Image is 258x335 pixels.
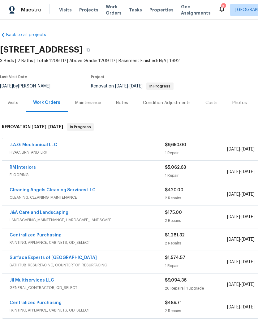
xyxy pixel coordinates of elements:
span: [DATE] [242,237,255,242]
span: $489.71 [165,301,182,305]
span: HVAC, BRN_AND_LRR [10,149,165,155]
span: [DATE] [227,170,240,174]
a: Jil Multiservices LLC [10,278,54,282]
span: [DATE] [227,260,240,264]
span: $420.00 [165,188,183,192]
span: [DATE] [227,282,240,287]
div: Condition Adjustments [143,100,191,106]
span: [DATE] [48,125,63,129]
span: - [32,125,63,129]
span: - [227,191,255,197]
div: 2 Repairs [165,218,227,224]
span: $9,094.36 [165,278,187,282]
span: Maestro [21,7,41,13]
span: [DATE] [130,84,143,88]
div: Maintenance [75,100,101,106]
span: $175.00 [165,210,182,215]
span: LANDSCAPING_MAINTENANCE, HARDSCAPE_LANDSCAPE [10,217,165,223]
span: [DATE] [32,125,46,129]
span: $1,281.32 [165,233,185,237]
span: - [227,214,255,220]
span: [DATE] [242,170,255,174]
span: BATHTUB_RESURFACING, COUNTERTOP_RESURFACING [10,262,165,268]
a: J&A Care and Landscaping [10,210,68,215]
a: Surface Experts of [GEOGRAPHIC_DATA] [10,256,97,260]
span: PAINTING, APPLIANCE, CABINETS, OD_SELECT [10,307,165,313]
span: $9,650.00 [165,143,186,147]
span: [DATE] [115,84,128,88]
div: Visits [7,100,18,106]
span: [DATE] [242,260,255,264]
span: - [115,84,143,88]
div: 1 Repair [165,263,227,269]
span: Project [91,75,105,79]
span: $5,062.63 [165,165,186,170]
div: 1 Repair [165,172,227,179]
span: Renovation [91,84,174,88]
div: Notes [116,100,128,106]
span: In Progress [147,84,173,88]
span: Geo Assignments [181,4,211,16]
a: Cleaning Angels Cleaning Services LLC [10,188,96,192]
span: Work Orders [106,4,122,16]
a: Centralized Purchasing [10,233,62,237]
span: [DATE] [227,192,240,197]
div: 1 Repair [165,150,227,156]
span: - [227,236,255,243]
span: CLEANING, CLEANING_MAINTENANCE [10,194,165,201]
span: Projects [79,7,98,13]
span: [DATE] [227,305,240,309]
span: [DATE] [242,282,255,287]
span: [DATE] [227,237,240,242]
span: $1,574.57 [165,256,185,260]
div: 26 Repairs | 1 Upgrade [165,285,227,291]
h6: RENOVATION [2,123,63,131]
span: - [227,169,255,175]
span: GENERAL_CONTRACTOR, OD_SELECT [10,285,165,291]
span: Visits [59,7,72,13]
span: - [227,146,255,152]
span: [DATE] [242,147,255,151]
span: [DATE] [227,215,240,219]
div: 2 Repairs [165,308,227,314]
a: Centralized Purchasing [10,301,62,305]
a: J.A.G. Mechanical LLC [10,143,57,147]
span: FLOORING [10,172,165,178]
div: 8 [221,4,226,10]
span: [DATE] [242,192,255,197]
div: Photos [232,100,247,106]
span: [DATE] [242,305,255,309]
span: In Progress [67,124,93,130]
span: [DATE] [227,147,240,151]
span: - [227,259,255,265]
span: - [227,282,255,288]
div: Work Orders [33,100,60,106]
span: [DATE] [242,215,255,219]
span: PAINTING, APPLIANCE, CABINETS, OD_SELECT [10,240,165,246]
div: Costs [205,100,217,106]
button: Copy Address [83,44,94,55]
div: 2 Repairs [165,240,227,246]
span: - [227,304,255,310]
div: 2 Repairs [165,195,227,201]
a: RM Interiors [10,165,36,170]
span: Properties [149,7,174,13]
span: Tasks [129,8,142,12]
